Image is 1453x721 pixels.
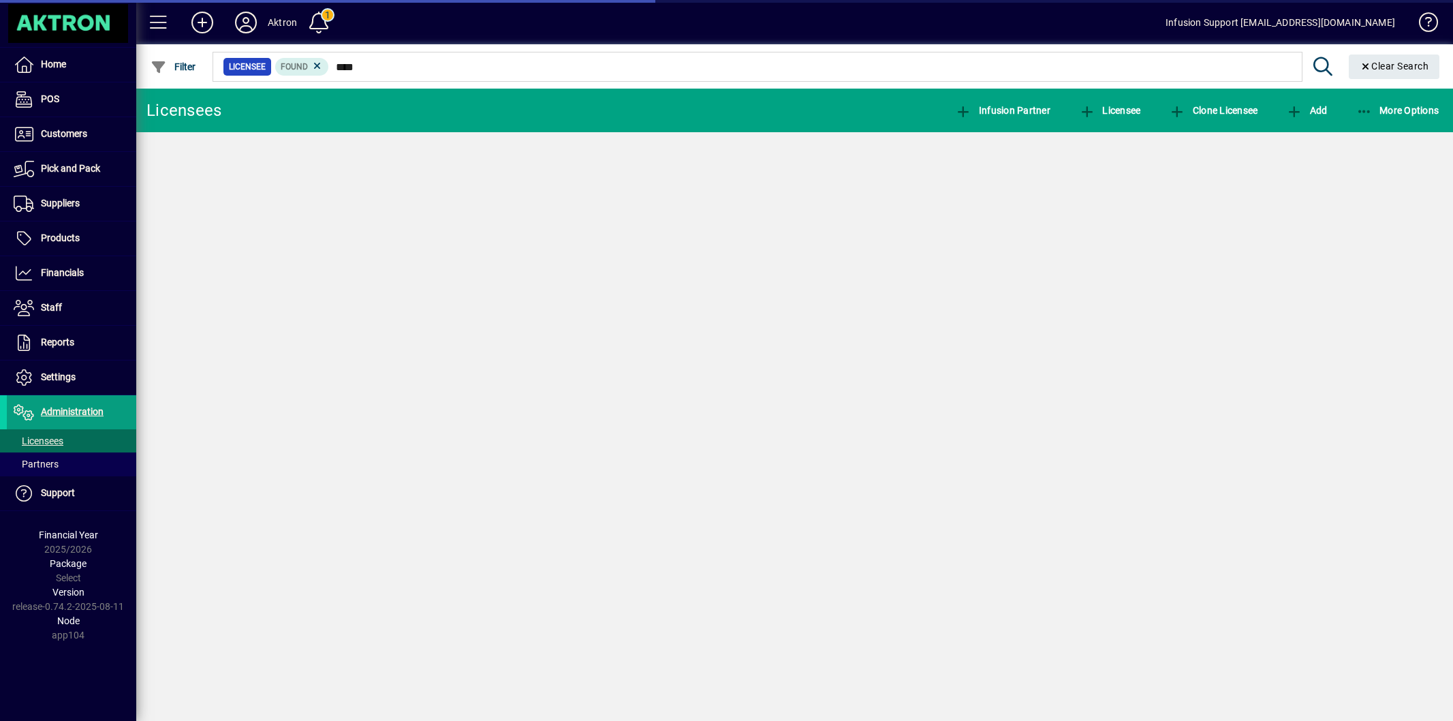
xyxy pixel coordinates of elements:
button: Infusion Partner [952,98,1054,123]
span: Clone Licensee [1169,105,1257,116]
a: Knowledge Base [1409,3,1436,47]
button: Profile [224,10,268,35]
mat-chip: Found Status: Found [275,58,329,76]
a: Suppliers [7,187,136,221]
span: Licensees [14,435,63,446]
span: Customers [41,128,87,139]
button: More Options [1353,98,1443,123]
div: Aktron [268,12,297,33]
button: Clone Licensee [1166,98,1261,123]
a: Customers [7,117,136,151]
span: Node [57,615,80,626]
a: Partners [7,452,136,476]
a: POS [7,82,136,117]
span: Add [1286,105,1327,116]
span: Package [50,558,87,569]
a: Settings [7,360,136,395]
span: Administration [41,406,104,417]
a: Home [7,48,136,82]
span: Pick and Pack [41,163,100,174]
span: Home [41,59,66,70]
span: Financials [41,267,84,278]
span: Staff [41,302,62,313]
a: Reports [7,326,136,360]
a: Support [7,476,136,510]
span: Partners [14,459,59,470]
span: Infusion Partner [955,105,1050,116]
a: Staff [7,291,136,325]
span: Financial Year [39,530,98,540]
span: Version [52,587,84,598]
button: Add [1283,98,1330,123]
span: More Options [1356,105,1439,116]
span: Found [281,62,308,72]
span: Licensee [229,60,266,74]
button: Add [181,10,224,35]
span: Clear Search [1360,61,1429,72]
a: Financials [7,256,136,290]
span: Licensee [1079,105,1141,116]
span: Suppliers [41,198,80,209]
span: Reports [41,337,74,348]
span: Settings [41,371,76,382]
div: Licensees [146,99,221,121]
button: Clear [1349,55,1440,79]
button: Filter [147,55,200,79]
button: Licensee [1076,98,1144,123]
a: Products [7,221,136,256]
div: Infusion Support [EMAIL_ADDRESS][DOMAIN_NAME] [1166,12,1395,33]
a: Pick and Pack [7,152,136,186]
span: Support [41,487,75,498]
span: Filter [151,61,196,72]
a: Licensees [7,429,136,452]
span: Products [41,232,80,243]
span: POS [41,93,59,104]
